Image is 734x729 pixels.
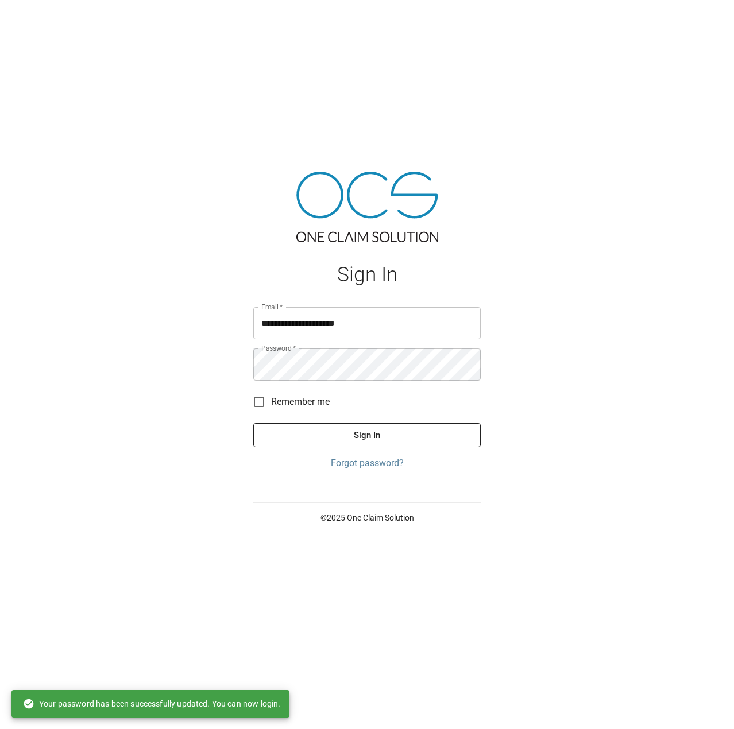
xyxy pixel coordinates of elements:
h1: Sign In [253,263,481,286]
span: Remember me [271,395,330,409]
a: Forgot password? [253,456,481,470]
div: Your password has been successfully updated. You can now login. [23,693,280,714]
label: Email [261,302,283,312]
img: ocs-logo-white-transparent.png [14,7,60,30]
label: Password [261,343,296,353]
img: ocs-logo-tra.png [296,172,438,242]
p: © 2025 One Claim Solution [253,512,481,524]
button: Sign In [253,423,481,447]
